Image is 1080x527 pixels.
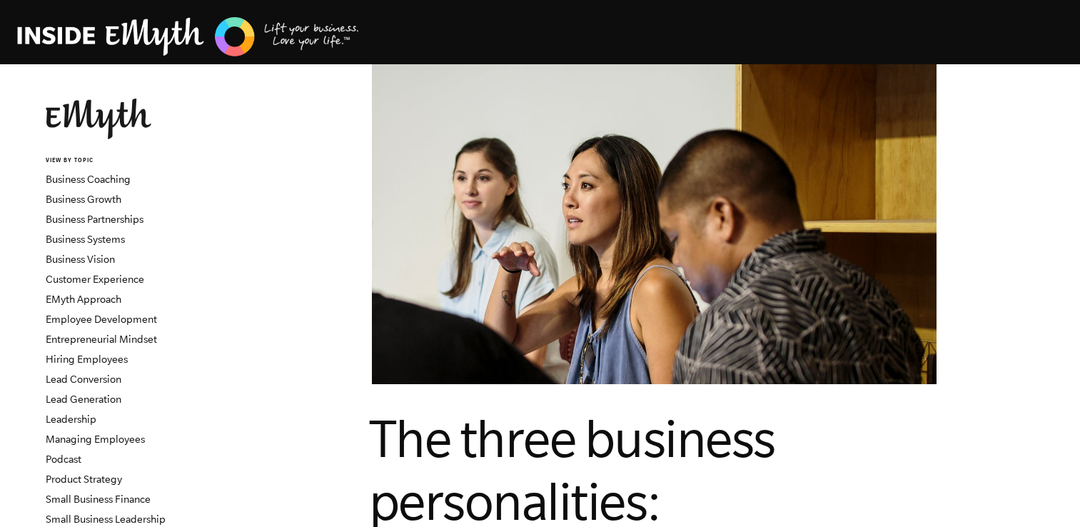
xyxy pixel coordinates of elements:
a: Business Systems [46,234,125,245]
a: Entrepreneurial Mindset [46,333,157,345]
a: Managing Employees [46,433,145,445]
a: Business Partnerships [46,214,143,225]
a: Product Strategy [46,473,122,485]
a: Small Business Leadership [46,513,166,525]
a: Business Growth [46,194,121,205]
a: Lead Conversion [46,373,121,385]
a: Business Coaching [46,174,131,185]
a: Lead Generation [46,393,121,405]
a: Hiring Employees [46,353,128,365]
a: Leadership [46,413,96,425]
a: Customer Experience [46,273,144,285]
a: Podcast [46,453,81,465]
img: EMyth Business Coaching [17,15,360,59]
a: Employee Development [46,313,157,325]
a: Business Vision [46,254,115,265]
a: Small Business Finance [46,493,151,505]
img: EMyth [46,99,151,139]
a: EMyth Approach [46,293,121,305]
h6: VIEW BY TOPIC [46,156,218,166]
